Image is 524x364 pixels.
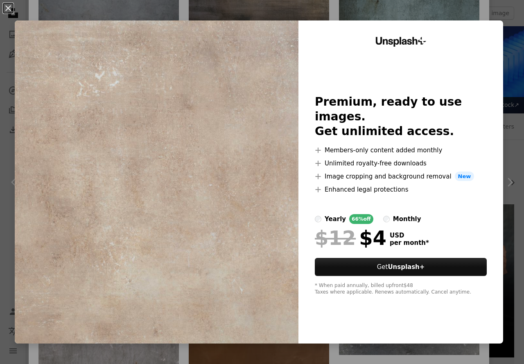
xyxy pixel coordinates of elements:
li: Unlimited royalty-free downloads [315,158,487,168]
span: New [455,172,474,181]
span: USD [390,232,429,239]
li: Image cropping and background removal [315,172,487,181]
span: $12 [315,227,356,249]
span: per month * [390,239,429,246]
input: monthly [383,216,390,222]
li: Members-only content added monthly [315,145,487,155]
div: * When paid annually, billed upfront $48 Taxes where applicable. Renews automatically. Cancel any... [315,283,487,296]
strong: Unsplash+ [388,263,425,271]
button: GetUnsplash+ [315,258,487,276]
input: yearly66%off [315,216,321,222]
h2: Premium, ready to use images. Get unlimited access. [315,95,487,139]
div: yearly [325,214,346,224]
div: $4 [315,227,386,249]
div: monthly [393,214,421,224]
li: Enhanced legal protections [315,185,487,194]
div: 66% off [349,214,373,224]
